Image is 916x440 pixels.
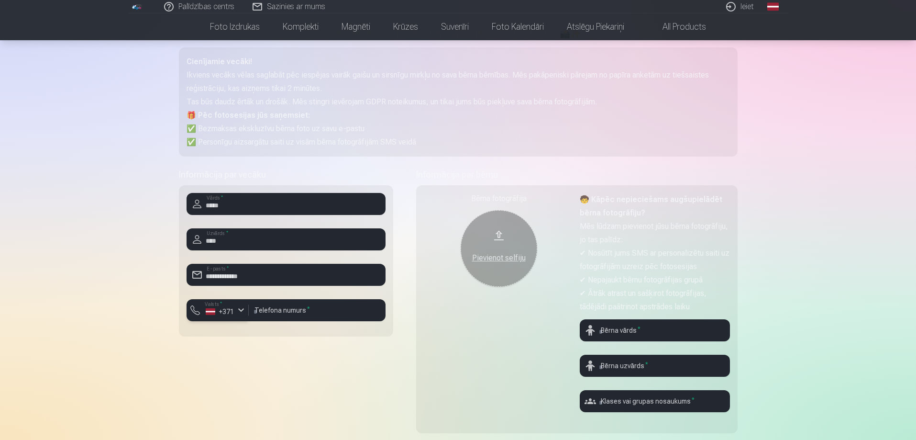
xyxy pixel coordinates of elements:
[580,287,730,314] p: ✔ Ātrāk atrast un sašķirot fotogrāfijas, tādējādi paātrinot apstrādes laiku
[555,13,636,40] a: Atslēgu piekariņi
[179,168,393,181] h5: Informācija par vecāku
[206,307,234,316] div: +371
[187,135,730,149] p: ✅ Personīgu aizsargātu saiti uz visām bērna fotogrāfijām SMS veidā
[470,252,528,264] div: Pievienot selfiju
[636,13,717,40] a: All products
[187,122,730,135] p: ✅ Bezmaksas ekskluzīvu bērna foto uz savu e-pastu
[199,13,271,40] a: Foto izdrukas
[461,210,537,287] button: Pievienot selfiju
[271,13,330,40] a: Komplekti
[580,195,722,217] strong: 🧒 Kāpēc nepieciešams augšupielādēt bērna fotogrāfiju?
[580,273,730,287] p: ✔ Nepajaukt bērnu fotogrāfijas grupā
[187,95,730,109] p: Tas būs daudz ērtāk un drošāk. Mēs stingri ievērojam GDPR noteikumus, un tikai jums būs piekļuve ...
[580,247,730,273] p: ✔ Nosūtīt jums SMS ar personalizētu saiti uz fotogrāfijām uzreiz pēc fotosesijas
[330,13,382,40] a: Magnēti
[424,193,574,204] div: Bērna fotogrāfija
[187,111,310,120] strong: 🎁 Pēc fotosesijas jūs saņemsiet:
[430,13,480,40] a: Suvenīri
[382,13,430,40] a: Krūzes
[132,4,143,10] img: /fa1
[187,68,730,95] p: Ikviens vecāks vēlas saglabāt pēc iespējas vairāk gaišu un sirsnīgu mirkļu no sava bērna bērnības...
[187,299,249,321] button: Valsts*+371
[187,57,252,66] strong: Cienījamie vecāki!
[416,168,738,181] h5: Informācija par bērnu
[580,220,730,247] p: Mēs lūdzam pievienot jūsu bērna fotogrāfiju, jo tas palīdz:
[202,301,225,308] label: Valsts
[480,13,555,40] a: Foto kalendāri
